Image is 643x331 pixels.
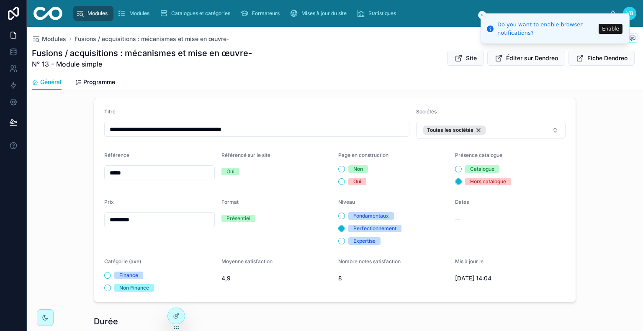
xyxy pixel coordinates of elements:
a: Formateurs [238,6,285,21]
div: Hors catalogue [470,178,506,185]
a: Général [32,74,62,90]
h1: Durée [94,316,118,327]
a: Statistiques [354,6,402,21]
span: Référence [104,152,129,158]
button: Unselect 7 [423,126,486,135]
a: Mises à jour du site [287,6,352,21]
span: 4,9 [221,274,332,282]
span: Catégorie (axe) [104,258,141,264]
span: Général [40,78,62,86]
button: Éditer sur Dendreo [487,51,565,66]
a: Modules [73,6,113,21]
span: N° 13 - Module simple [32,59,252,69]
a: Modules [115,6,155,21]
span: Toutes les sociétés [427,127,473,133]
span: Modules [42,35,66,43]
span: Prix [104,199,114,205]
span: Modules [87,10,108,17]
span: Modules [129,10,149,17]
div: Non Finance [119,284,149,292]
a: Modules [32,35,66,43]
div: Oui [226,168,234,175]
div: Présentiel [226,215,250,222]
span: Référencé sur le site [221,152,270,158]
span: Programme [83,78,115,86]
div: Finance [119,272,138,279]
div: Non [353,165,363,173]
a: Programme [75,74,115,91]
div: Catalogue [470,165,494,173]
button: Fiche Dendreo [568,51,635,66]
button: Site [447,51,484,66]
div: scrollable content [69,4,610,23]
button: Close toast [478,11,486,19]
span: Moyenne satisfaction [221,258,273,264]
span: Niveau [338,199,355,205]
span: Titre [104,108,116,115]
span: Mis à jour le [455,258,484,264]
span: Présence catalogue [455,152,502,158]
span: Éditer sur Dendreo [506,54,558,62]
span: Page en construction [338,152,388,158]
span: Mises à jour du site [301,10,347,17]
div: Fondamentaux [353,212,389,220]
span: Format [221,199,239,205]
div: Do you want to enable browser notifications? [497,21,596,37]
img: App logo [33,7,62,20]
div: Perfectionnement [353,225,396,232]
span: Statistiques [368,10,396,17]
div: Expertise [353,237,376,245]
span: [DATE] 14:04 [455,274,566,282]
a: Catalogues et catégories [157,6,236,21]
span: Catalogues et catégories [171,10,230,17]
button: Select Button [416,122,566,139]
a: Fusions / acquisitions : mécanismes et mise en œuvre- [75,35,229,43]
h1: Fusions / acquisitions : mécanismes et mise en œuvre- [32,47,252,59]
div: Oui [353,178,361,185]
span: Sociétés [416,108,437,115]
span: -- [455,215,460,223]
button: Enable [599,24,622,34]
span: Nombre notes satisfaction [338,258,401,264]
span: Dates [455,199,469,205]
span: Formateurs [252,10,280,17]
span: Site [466,54,477,62]
span: Fiche Dendreo [587,54,628,62]
span: 8 [338,274,448,282]
span: VB [626,10,633,17]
